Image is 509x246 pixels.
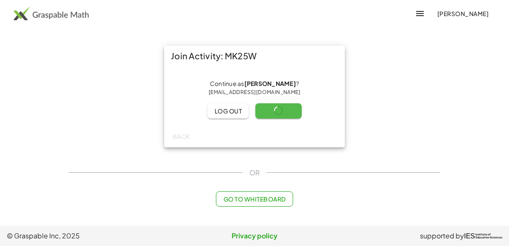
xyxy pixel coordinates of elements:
[249,168,260,178] span: OR
[464,232,475,240] span: IES
[172,231,337,241] a: Privacy policy
[437,10,489,17] span: [PERSON_NAME]
[171,80,338,97] div: Continue as ?
[164,46,345,66] div: Join Activity: MK25W
[430,6,495,21] button: [PERSON_NAME]
[216,191,293,207] button: Go to Whiteboard
[420,231,464,241] span: supported by
[171,88,338,97] div: [EMAIL_ADDRESS][DOMAIN_NAME]
[207,103,249,119] button: Log out
[7,231,172,241] span: © Graspable Inc, 2025
[214,107,242,115] span: Log out
[244,80,296,87] strong: [PERSON_NAME]
[223,195,285,203] span: Go to Whiteboard
[464,231,502,241] a: IESInstitute ofEducation Sciences
[475,233,502,239] span: Institute of Education Sciences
